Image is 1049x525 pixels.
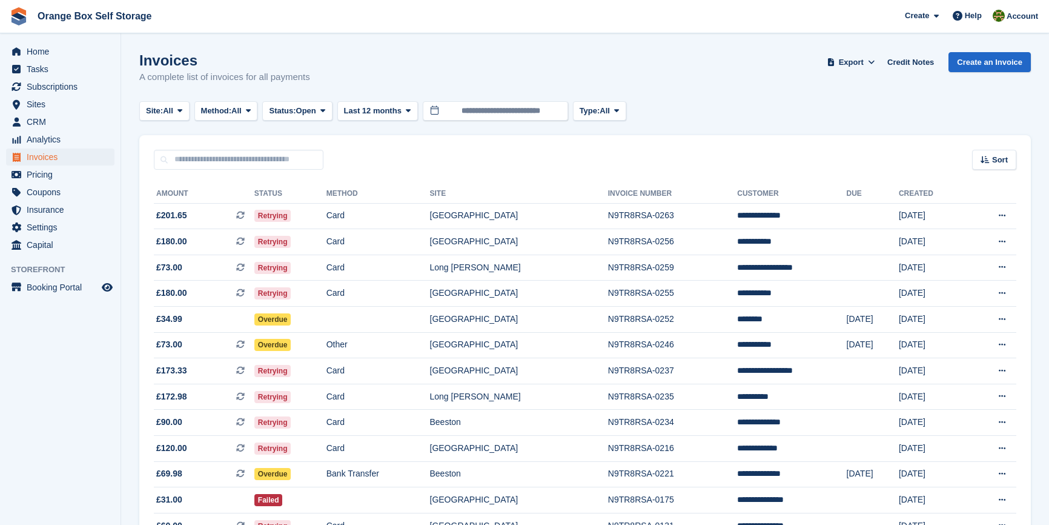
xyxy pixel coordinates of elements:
a: menu [6,61,114,78]
td: [DATE] [899,436,967,462]
span: £73.00 [156,261,182,274]
a: menu [6,78,114,95]
span: Insurance [27,201,99,218]
span: Overdue [254,313,291,326]
td: Beeston [430,410,608,436]
th: Customer [737,184,846,204]
td: [DATE] [899,410,967,436]
td: Long [PERSON_NAME] [430,255,608,281]
td: N9TR8RSA-0255 [608,281,737,307]
td: [DATE] [899,281,967,307]
a: Orange Box Self Storage [33,6,157,26]
button: Site: All [139,101,190,121]
span: £173.33 [156,364,187,377]
td: Card [326,203,430,229]
span: Status: [269,105,296,117]
td: [GEOGRAPHIC_DATA] [430,281,608,307]
a: menu [6,279,114,296]
td: Other [326,332,430,358]
span: Last 12 months [344,105,402,117]
span: Failed [254,494,283,506]
h1: Invoices [139,52,310,69]
td: N9TR8RSA-0234 [608,410,737,436]
a: menu [6,96,114,113]
span: Retrying [254,287,291,299]
th: Invoice Number [608,184,737,204]
img: stora-icon-8386f47178a22dfd0bd8f6a31ec36ba5ce8667c1dd55bd0f319d3a0aa187defe.svg [10,7,28,25]
td: [DATE] [847,461,899,487]
td: N9TR8RSA-0235 [608,384,737,410]
button: Type: All [573,101,626,121]
td: N9TR8RSA-0246 [608,332,737,358]
td: N9TR8RSA-0221 [608,461,737,487]
span: £180.00 [156,287,187,299]
span: Help [965,10,982,22]
td: [DATE] [899,358,967,384]
span: Storefront [11,264,121,276]
span: Coupons [27,184,99,201]
td: Long [PERSON_NAME] [430,384,608,410]
span: £172.98 [156,390,187,403]
td: [DATE] [899,307,967,333]
td: Card [326,229,430,255]
td: Card [326,358,430,384]
td: [DATE] [899,203,967,229]
a: Preview store [100,280,114,295]
span: Retrying [254,262,291,274]
span: £69.98 [156,467,182,480]
span: Export [839,56,864,69]
span: Account [1007,10,1038,22]
span: Analytics [27,131,99,148]
td: N9TR8RSA-0256 [608,229,737,255]
a: menu [6,113,114,130]
button: Export [824,52,878,72]
td: N9TR8RSA-0237 [608,358,737,384]
span: Sort [992,154,1008,166]
span: £120.00 [156,442,187,455]
td: [GEOGRAPHIC_DATA] [430,487,608,513]
td: [GEOGRAPHIC_DATA] [430,436,608,462]
span: Open [296,105,316,117]
p: A complete list of invoices for all payments [139,70,310,84]
td: [DATE] [899,229,967,255]
td: N9TR8RSA-0259 [608,255,737,281]
span: Settings [27,219,99,236]
a: menu [6,201,114,218]
button: Status: Open [262,101,332,121]
th: Amount [154,184,254,204]
td: Card [326,384,430,410]
span: Overdue [254,339,291,351]
span: Retrying [254,236,291,248]
td: N9TR8RSA-0216 [608,436,737,462]
span: Retrying [254,391,291,403]
td: [DATE] [899,461,967,487]
span: Pricing [27,166,99,183]
td: N9TR8RSA-0263 [608,203,737,229]
td: [DATE] [899,487,967,513]
td: Card [326,410,430,436]
span: Retrying [254,416,291,429]
a: menu [6,184,114,201]
td: [DATE] [899,384,967,410]
td: [GEOGRAPHIC_DATA] [430,332,608,358]
td: Card [326,436,430,462]
span: Retrying [254,443,291,455]
span: Site: [146,105,163,117]
td: N9TR8RSA-0175 [608,487,737,513]
button: Method: All [194,101,258,121]
span: Overdue [254,468,291,480]
span: £31.00 [156,493,182,506]
a: menu [6,149,114,166]
th: Due [847,184,899,204]
span: Sites [27,96,99,113]
td: N9TR8RSA-0252 [608,307,737,333]
a: menu [6,43,114,60]
span: Tasks [27,61,99,78]
span: Home [27,43,99,60]
a: Credit Notes [882,52,939,72]
td: [DATE] [847,332,899,358]
th: Method [326,184,430,204]
td: Card [326,255,430,281]
span: Method: [201,105,232,117]
td: [DATE] [899,255,967,281]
